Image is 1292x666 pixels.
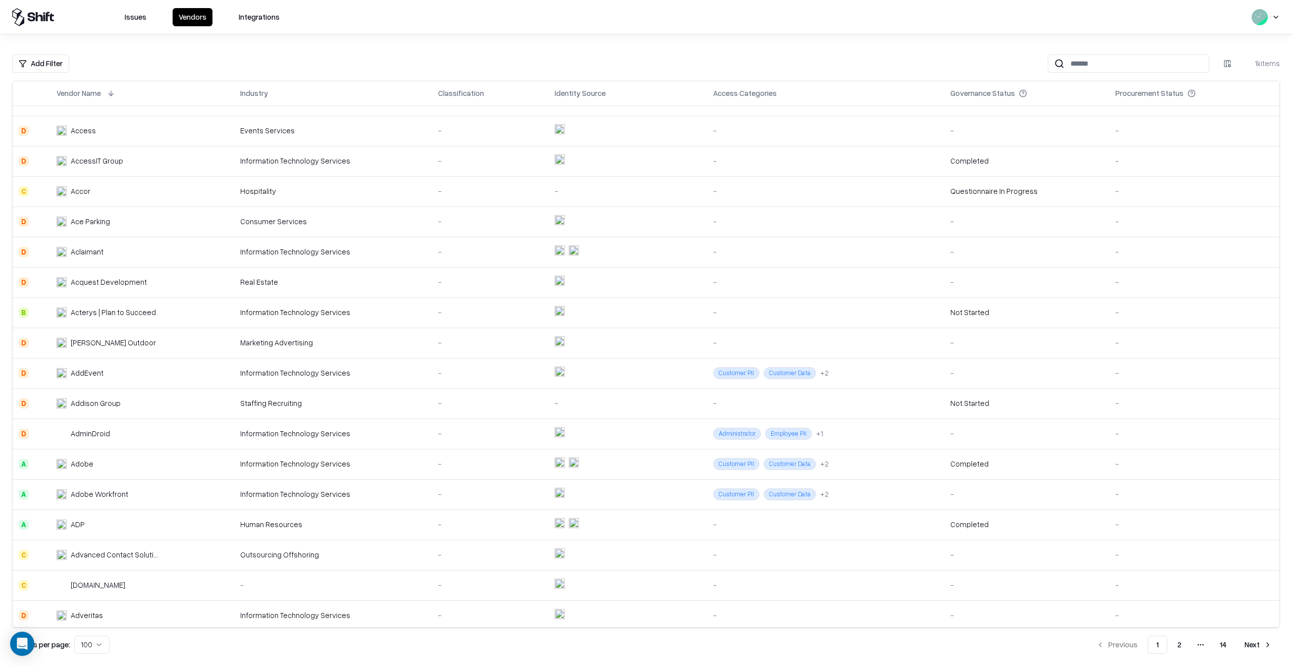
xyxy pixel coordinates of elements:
img: entra.microsoft.com [555,155,565,165]
div: Acterys | Plan to Succeed [71,307,156,318]
img: entra.microsoft.com [555,367,565,377]
div: - [438,519,543,530]
div: Access Categories [713,88,777,98]
div: - [438,156,543,166]
div: Advanced Contact Solutions, Inc. [71,549,161,560]
div: - [1115,125,1273,136]
div: - [438,277,543,287]
div: - [950,368,1103,378]
div: - [1115,337,1273,348]
div: - [438,489,543,499]
div: Ace Parking [71,216,110,227]
img: okta.com [569,518,579,528]
div: AddEvent [71,368,103,378]
img: adventurefitdojo.com [57,580,67,590]
p: Results per page: [12,639,70,650]
div: - [438,580,543,590]
div: - [950,337,1103,348]
div: - [713,337,939,348]
img: Advanced Contact Solutions, Inc. [57,550,67,560]
div: Information Technology Services [240,368,426,378]
img: Accor [57,186,67,196]
div: Employee PII [765,428,812,439]
div: - [1115,549,1273,560]
div: Customer Data [764,367,816,379]
img: AddEvent [57,368,67,378]
img: AdminDroid [57,429,67,439]
div: Events Services [240,125,426,136]
img: Aclaimant [57,247,67,257]
button: 2 [1169,636,1190,654]
img: Acterys | Plan to Succeed [57,308,67,318]
div: - [1115,398,1273,408]
img: Adobe Workfront [57,489,67,499]
div: Information Technology Services [240,307,426,318]
div: - [950,125,1103,136]
div: Staffing Recruiting [240,398,426,408]
div: Hospitality [240,186,426,196]
div: - [1115,156,1273,166]
div: - [1115,489,1273,499]
button: +2 [820,368,829,378]
div: - [713,186,939,196]
nav: pagination [1088,636,1280,654]
div: Access [71,125,96,136]
img: AccessIT Group [57,156,67,166]
div: Administrator [713,428,761,439]
div: - [1115,277,1273,287]
div: - [950,489,1103,499]
div: - [950,549,1103,560]
div: A [19,459,29,469]
div: Outsourcing Offshoring [240,549,426,560]
div: - [1115,580,1273,590]
div: Customer Data [764,488,816,500]
div: - [438,549,543,560]
div: D [19,156,29,166]
div: - [438,125,543,136]
div: - [950,610,1103,621]
div: [PERSON_NAME] Outdoor [71,337,156,348]
div: - [240,580,426,590]
div: 1k items [1240,58,1280,69]
div: - [1115,428,1273,439]
div: - [438,216,543,227]
div: Classification [438,88,484,98]
div: C [19,186,29,196]
div: Customer PII [713,458,760,470]
div: Acquest Development [71,277,147,287]
div: Accor [71,186,90,196]
div: Vendor Name [57,88,101,98]
button: +2 [820,458,829,469]
div: - [1115,368,1273,378]
div: Completed [950,519,989,530]
div: B [19,308,29,318]
div: - [555,398,701,408]
button: Integrations [233,8,286,26]
div: - [713,549,939,560]
button: +2 [820,489,829,499]
div: - [438,398,543,408]
div: [DOMAIN_NAME] [71,580,125,590]
div: AccessIT Group [71,156,123,166]
div: A [19,520,29,530]
div: Information Technology Services [240,489,426,499]
div: D [19,429,29,439]
div: - [1115,216,1273,227]
div: - [713,125,939,136]
div: D [19,610,29,621]
div: Not Started [950,307,989,318]
div: Completed [950,156,989,166]
img: Adams Outdoor [57,338,67,348]
button: +1 [816,428,823,439]
div: - [1115,519,1273,530]
div: Consumer Services [240,216,426,227]
img: entra.microsoft.com [555,488,565,498]
div: Questionnaire In Progress [950,186,1038,196]
div: Adobe [71,458,93,469]
img: entra.microsoft.com [555,427,565,437]
div: Marketing Advertising [240,337,426,348]
div: D [19,277,29,287]
div: - [438,307,543,318]
div: - [438,368,543,378]
div: + 2 [820,458,829,469]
